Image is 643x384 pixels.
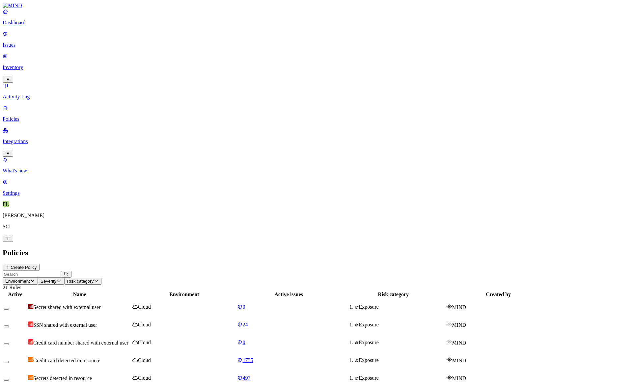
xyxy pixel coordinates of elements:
span: Credit card detected in resource [33,358,100,363]
span: 0 [242,340,245,345]
span: MIND [452,322,466,328]
p: Settings [3,190,640,196]
p: Integrations [3,139,640,144]
div: Name [28,292,131,297]
p: Activity Log [3,94,640,100]
input: Search [3,271,61,278]
span: MIND [452,304,466,310]
img: severity-high [28,339,33,345]
p: Issues [3,42,640,48]
p: SCI [3,224,640,230]
img: mind-logo-icon [446,304,452,309]
img: severity-high [28,321,33,327]
span: Environment [5,279,30,284]
span: 21 Rules [3,285,21,290]
div: Exposure [355,340,445,346]
span: Secret shared with external user [33,304,100,310]
span: MIND [452,375,466,381]
button: Create Policy [3,264,40,271]
p: [PERSON_NAME] [3,213,640,218]
span: 24 [242,322,248,327]
img: MIND [3,3,22,9]
img: mind-logo-icon [446,321,452,327]
span: MIND [452,340,466,346]
span: Credit card number shared with external user [33,340,128,346]
div: Active [4,292,27,297]
span: 497 [242,375,250,381]
span: Cloud [138,340,151,345]
span: Severity [41,279,56,284]
div: Exposure [355,357,445,363]
p: Dashboard [3,20,640,26]
img: severity-critical [28,304,33,309]
div: Risk category [342,292,445,297]
img: mind-logo-icon [446,375,452,380]
p: What's new [3,168,640,174]
div: Exposure [355,375,445,381]
div: Environment [132,292,236,297]
span: Risk category [67,279,94,284]
img: severity-medium [28,357,33,362]
span: Cloud [138,322,151,327]
span: Cloud [138,357,151,363]
img: mind-logo-icon [446,339,452,345]
img: mind-logo-icon [446,357,452,362]
h2: Policies [3,248,640,257]
span: Secrets detected in resource [33,375,92,381]
div: Active issues [237,292,340,297]
img: severity-medium [28,375,33,380]
span: MIND [452,358,466,363]
span: Cloud [138,375,151,381]
span: 1735 [242,357,253,363]
p: Policies [3,116,640,122]
span: SSN shared with external user [33,322,97,328]
p: Inventory [3,64,640,70]
span: Cloud [138,304,151,310]
span: 0 [242,304,245,310]
div: Exposure [355,322,445,328]
div: Created by [446,292,550,297]
span: FL [3,201,9,207]
div: Exposure [355,304,445,310]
